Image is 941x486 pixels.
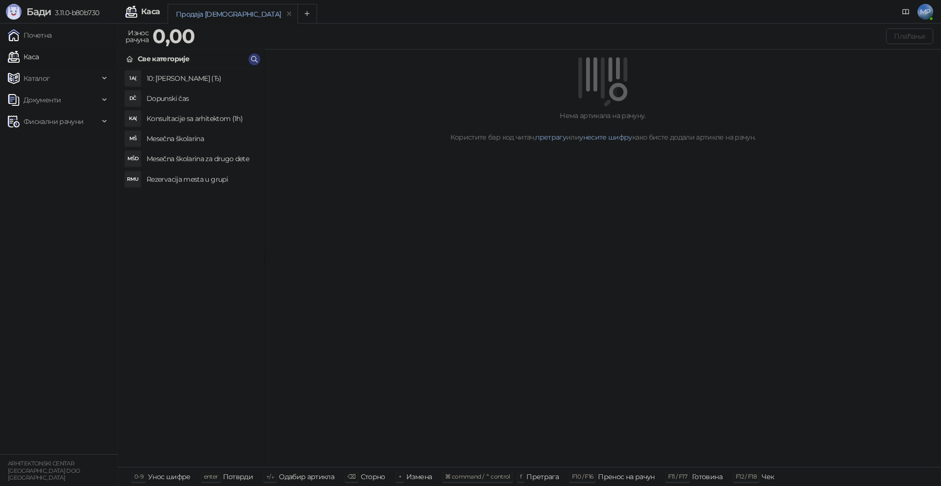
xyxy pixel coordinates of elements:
span: Фискални рачуни [24,112,83,131]
span: MP [917,4,933,20]
a: Почетна [8,25,52,45]
img: Logo [6,4,22,20]
div: KA( [125,111,141,126]
a: унесите шифру [579,133,632,142]
span: Бади [26,6,51,18]
div: Продаја [DEMOGRAPHIC_DATA] [176,9,281,20]
h4: Konsultacije sa arhitektom (1h) [147,111,256,126]
span: Каталог [24,69,50,88]
div: Претрага [526,470,559,483]
span: 0-9 [134,473,143,480]
div: Сторно [361,470,385,483]
div: grid [118,69,264,467]
h4: Mesečna školarina [147,131,256,146]
span: ↑/↓ [266,473,274,480]
strong: 0,00 [152,24,195,48]
span: enter [204,473,218,480]
h4: Mesečna školarina za drugo dete [147,151,256,167]
div: Нема артикала на рачуну. Користите бар код читач, или како бисте додали артикле на рачун. [276,110,929,143]
div: MŠ [125,131,141,146]
span: + [398,473,401,480]
span: F12 / F18 [736,473,757,480]
div: DČ [125,91,141,106]
div: Одабир артикла [279,470,334,483]
span: ⌘ command / ⌃ control [445,473,510,480]
button: Add tab [297,4,317,24]
span: Документи [24,90,61,110]
div: Чек [762,470,774,483]
a: Документација [898,4,914,20]
div: Потврди [223,470,253,483]
h4: Rezervacija mesta u grupi [147,171,256,187]
div: Готовина [692,470,722,483]
div: Каса [141,8,160,16]
div: Износ рачуна [124,26,150,46]
div: Пренос на рачун [598,470,654,483]
div: Све категорије [138,53,189,64]
a: Каса [8,47,39,67]
span: f [520,473,521,480]
a: претрагу [535,133,566,142]
span: 3.11.0-b80b730 [51,8,99,17]
button: Плаћање [886,28,933,44]
div: MŠD [125,151,141,167]
h4: 10: [PERSON_NAME] (Ђ) [147,71,256,86]
div: 1А( [125,71,141,86]
span: F10 / F16 [572,473,593,480]
span: ⌫ [347,473,355,480]
div: Унос шифре [148,470,191,483]
h4: Dopunski čas [147,91,256,106]
small: ARHITEKTONSKI CENTAR [GEOGRAPHIC_DATA] DOO [GEOGRAPHIC_DATA] [8,460,80,481]
div: RMU [125,171,141,187]
span: F11 / F17 [668,473,687,480]
button: remove [283,10,296,18]
div: Измена [406,470,432,483]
